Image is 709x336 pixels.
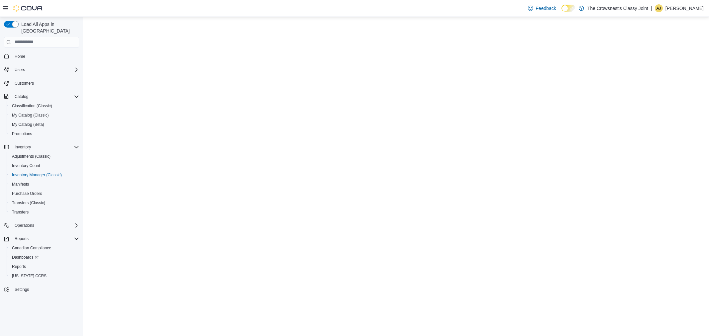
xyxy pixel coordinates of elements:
[7,120,82,129] button: My Catalog (Beta)
[9,253,79,261] span: Dashboards
[9,263,29,271] a: Reports
[9,272,79,280] span: Washington CCRS
[7,170,82,180] button: Inventory Manager (Classic)
[12,143,34,151] button: Inventory
[12,286,32,294] a: Settings
[9,121,47,128] a: My Catalog (Beta)
[7,271,82,281] button: [US_STATE] CCRS
[15,54,25,59] span: Home
[9,199,48,207] a: Transfers (Classic)
[12,131,32,136] span: Promotions
[15,236,29,241] span: Reports
[525,2,559,15] a: Feedback
[7,189,82,198] button: Purchase Orders
[7,208,82,217] button: Transfers
[7,262,82,271] button: Reports
[12,93,31,101] button: Catalog
[9,208,31,216] a: Transfers
[656,4,661,12] span: AJ
[9,152,79,160] span: Adjustments (Classic)
[19,21,79,34] span: Load All Apps in [GEOGRAPHIC_DATA]
[12,143,79,151] span: Inventory
[15,144,31,150] span: Inventory
[15,223,34,228] span: Operations
[9,111,52,119] a: My Catalog (Classic)
[9,102,79,110] span: Classification (Classic)
[7,180,82,189] button: Manifests
[12,255,39,260] span: Dashboards
[12,163,40,168] span: Inventory Count
[9,152,53,160] a: Adjustments (Classic)
[15,67,25,72] span: Users
[15,94,28,99] span: Catalog
[9,208,79,216] span: Transfers
[1,142,82,152] button: Inventory
[12,93,79,101] span: Catalog
[12,200,45,206] span: Transfers (Classic)
[12,52,79,60] span: Home
[7,161,82,170] button: Inventory Count
[12,79,79,87] span: Customers
[12,235,79,243] span: Reports
[9,190,79,198] span: Purchase Orders
[12,182,29,187] span: Manifests
[12,52,28,60] a: Home
[9,130,35,138] a: Promotions
[9,111,79,119] span: My Catalog (Classic)
[9,263,79,271] span: Reports
[9,180,79,188] span: Manifests
[15,81,34,86] span: Customers
[7,198,82,208] button: Transfers (Classic)
[12,221,37,229] button: Operations
[1,78,82,88] button: Customers
[9,180,32,188] a: Manifests
[1,234,82,243] button: Reports
[536,5,556,12] span: Feedback
[12,66,79,74] span: Users
[12,122,44,127] span: My Catalog (Beta)
[665,4,704,12] p: [PERSON_NAME]
[9,244,79,252] span: Canadian Compliance
[9,121,79,128] span: My Catalog (Beta)
[9,130,79,138] span: Promotions
[7,129,82,138] button: Promotions
[1,92,82,101] button: Catalog
[9,162,79,170] span: Inventory Count
[12,113,49,118] span: My Catalog (Classic)
[12,79,37,87] a: Customers
[9,253,41,261] a: Dashboards
[9,171,64,179] a: Inventory Manager (Classic)
[561,5,575,12] input: Dark Mode
[7,111,82,120] button: My Catalog (Classic)
[15,287,29,292] span: Settings
[7,101,82,111] button: Classification (Classic)
[13,5,43,12] img: Cova
[9,162,43,170] a: Inventory Count
[12,245,51,251] span: Canadian Compliance
[7,243,82,253] button: Canadian Compliance
[12,235,31,243] button: Reports
[12,191,42,196] span: Purchase Orders
[1,285,82,294] button: Settings
[12,154,51,159] span: Adjustments (Classic)
[7,253,82,262] a: Dashboards
[1,65,82,74] button: Users
[1,51,82,61] button: Home
[7,152,82,161] button: Adjustments (Classic)
[12,103,52,109] span: Classification (Classic)
[655,4,663,12] div: Adrianna Janzen
[12,221,79,229] span: Operations
[12,285,79,294] span: Settings
[9,272,49,280] a: [US_STATE] CCRS
[9,171,79,179] span: Inventory Manager (Classic)
[12,264,26,269] span: Reports
[12,210,29,215] span: Transfers
[9,102,55,110] a: Classification (Classic)
[9,244,54,252] a: Canadian Compliance
[9,199,79,207] span: Transfers (Classic)
[12,66,28,74] button: Users
[4,49,79,312] nav: Complex example
[1,221,82,230] button: Operations
[12,172,62,178] span: Inventory Manager (Classic)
